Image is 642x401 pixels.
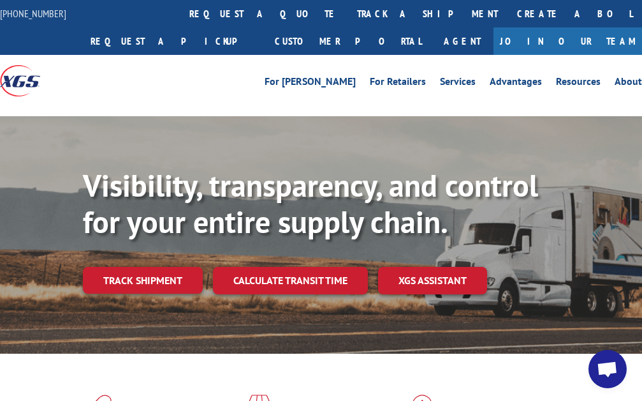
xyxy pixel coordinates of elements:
b: Visibility, transparency, and control for your entire supply chain. [83,165,538,242]
a: XGS ASSISTANT [378,267,487,294]
a: For [PERSON_NAME] [265,77,356,91]
a: About [615,77,642,91]
a: Join Our Team [493,27,642,55]
a: Resources [556,77,601,91]
a: Track shipment [83,267,203,294]
a: Calculate transit time [213,267,368,294]
a: Agent [431,27,493,55]
a: Customer Portal [265,27,431,55]
div: Open chat [588,350,627,388]
a: Services [440,77,476,91]
a: Advantages [490,77,542,91]
a: Request a pickup [81,27,265,55]
a: For Retailers [370,77,426,91]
